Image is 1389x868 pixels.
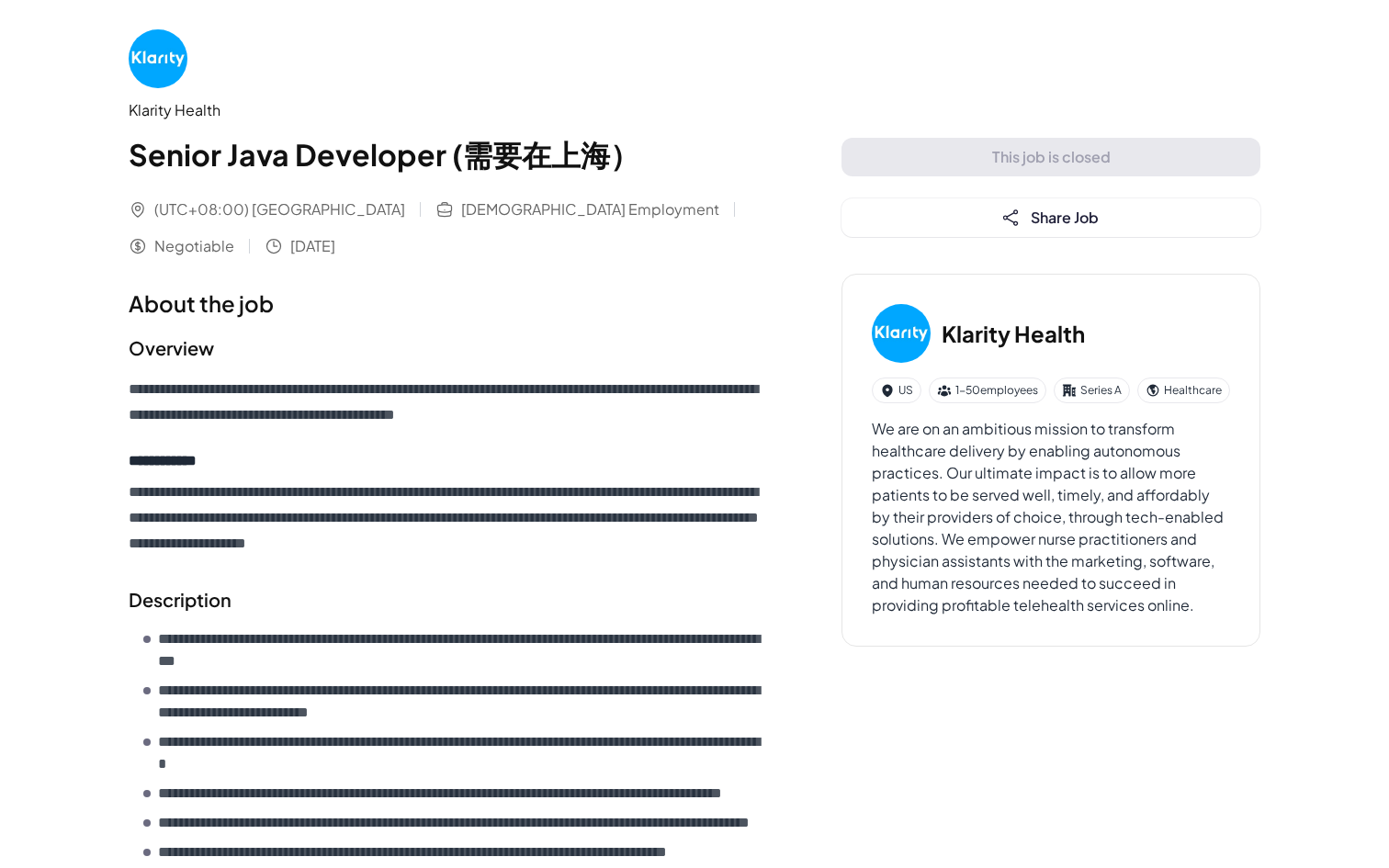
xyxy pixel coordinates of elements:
div: We are on an ambitious mission to transform healthcare delivery by enabling autonomous practices.... [872,418,1230,616]
button: Share Job [841,198,1260,237]
div: Klarity Health [129,99,768,121]
h3: Klarity Health [942,317,1085,350]
span: Negotiable [154,235,234,257]
h1: About the job [129,287,768,320]
h1: Senior Java Developer (需要在上海） [129,132,768,176]
h2: Overview [129,334,768,362]
span: [DEMOGRAPHIC_DATA] Employment [461,198,719,220]
span: [DATE] [290,235,335,257]
img: Kl [129,29,187,88]
span: (UTC+08:00) [GEOGRAPHIC_DATA] [154,198,405,220]
div: Healthcare [1137,378,1230,403]
div: US [872,378,921,403]
h2: Description [129,586,768,614]
div: 1-50 employees [929,378,1046,403]
span: Share Job [1031,208,1099,227]
div: Series A [1054,378,1130,403]
img: Kl [872,304,931,363]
